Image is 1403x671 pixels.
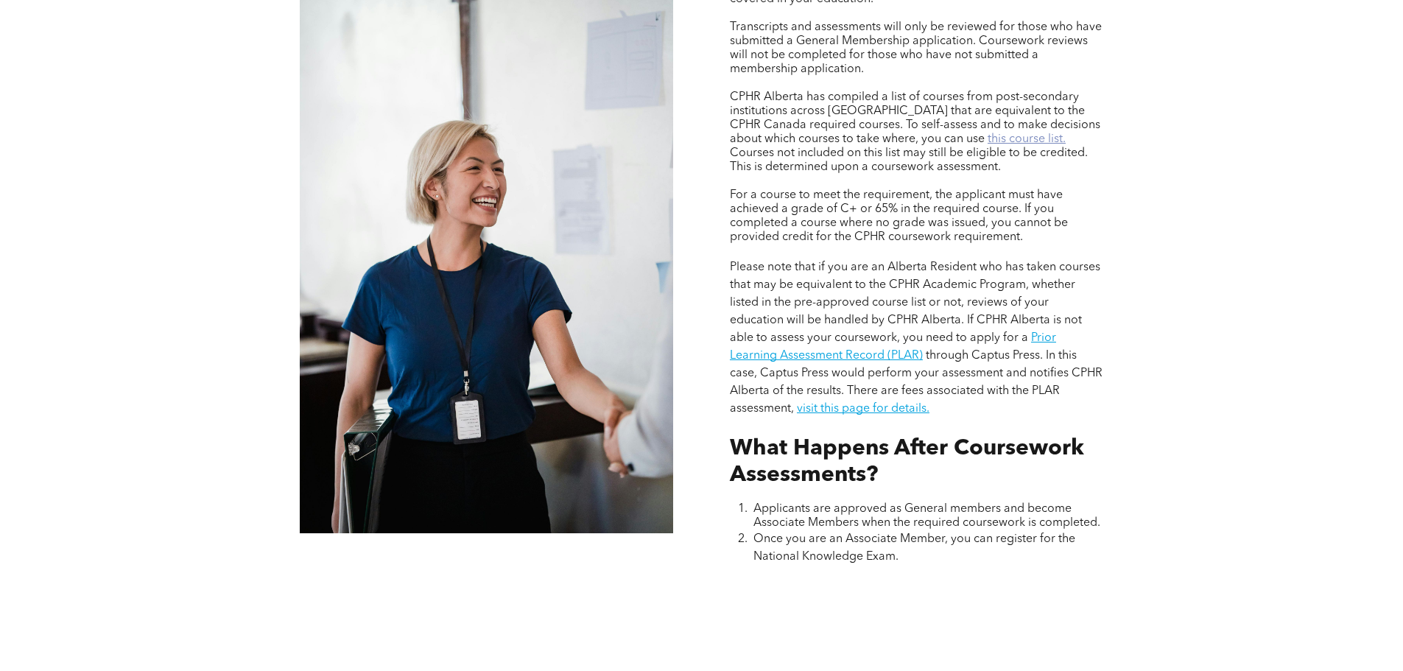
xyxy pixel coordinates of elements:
span: For a course to meet the requirement, the applicant must have achieved a grade of C+ or 65% in th... [730,189,1068,243]
span: Courses not included on this list may still be eligible to be credited. This is determined upon a... [730,147,1088,173]
a: visit this page for details. [797,403,929,415]
a: this course list. [988,133,1066,145]
span: Once you are an Associate Member, you can register for the National Knowledge Exam. [753,533,1075,563]
span: What Happens After Coursework Assessments? [730,438,1084,486]
span: Please note that if you are an Alberta Resident who has taken courses that may be equivalent to t... [730,261,1100,344]
span: Applicants are approved as General members and become Associate Members when the required coursew... [753,503,1100,529]
span: CPHR Alberta has compiled a list of courses from post-secondary institutions across [GEOGRAPHIC_D... [730,91,1100,145]
span: Transcripts and assessments will only be reviewed for those who have submitted a General Membersh... [730,21,1102,75]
